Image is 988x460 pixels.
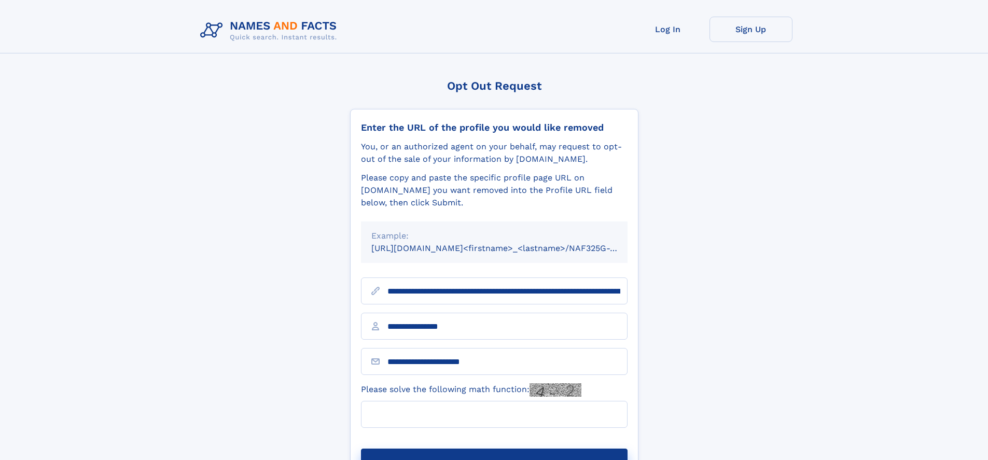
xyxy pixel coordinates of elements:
a: Log In [627,17,709,42]
label: Please solve the following math function: [361,383,581,397]
a: Sign Up [709,17,792,42]
div: Example: [371,230,617,242]
div: Enter the URL of the profile you would like removed [361,122,628,133]
small: [URL][DOMAIN_NAME]<firstname>_<lastname>/NAF325G-xxxxxxxx [371,243,647,253]
img: Logo Names and Facts [196,17,345,45]
div: Please copy and paste the specific profile page URL on [DOMAIN_NAME] you want removed into the Pr... [361,172,628,209]
div: Opt Out Request [350,79,638,92]
div: You, or an authorized agent on your behalf, may request to opt-out of the sale of your informatio... [361,141,628,165]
